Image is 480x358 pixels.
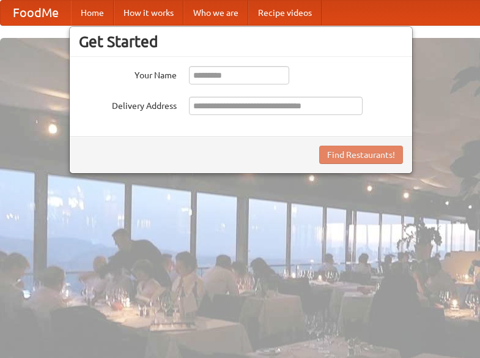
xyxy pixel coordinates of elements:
[183,1,248,25] a: Who we are
[79,97,177,112] label: Delivery Address
[1,1,71,25] a: FoodMe
[71,1,114,25] a: Home
[79,66,177,81] label: Your Name
[114,1,183,25] a: How it works
[79,32,403,51] h3: Get Started
[248,1,322,25] a: Recipe videos
[319,146,403,164] button: Find Restaurants!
